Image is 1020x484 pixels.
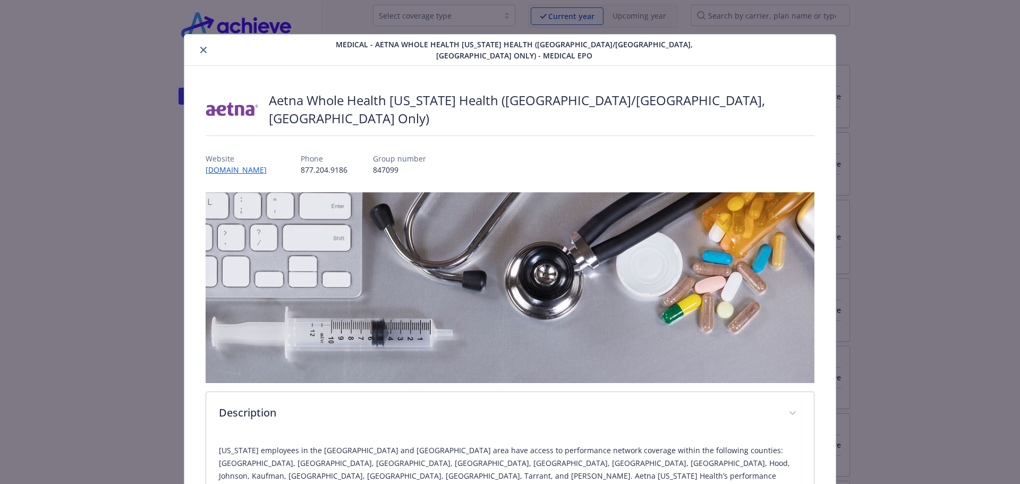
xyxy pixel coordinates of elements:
[219,405,776,421] p: Description
[206,94,258,125] img: Aetna Inc
[373,153,426,164] p: Group number
[269,91,815,127] h2: Aetna Whole Health [US_STATE] Health ([GEOGRAPHIC_DATA]/[GEOGRAPHIC_DATA], [GEOGRAPHIC_DATA] Only)
[206,392,814,436] div: Description
[321,39,707,61] span: Medical - Aetna Whole Health [US_STATE] Health ([GEOGRAPHIC_DATA]/[GEOGRAPHIC_DATA], [GEOGRAPHIC_...
[373,164,426,175] p: 847099
[206,192,815,383] img: banner
[301,153,347,164] p: Phone
[206,165,275,175] a: [DOMAIN_NAME]
[206,153,275,164] p: Website
[197,44,210,56] button: close
[301,164,347,175] p: 877.204.9186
